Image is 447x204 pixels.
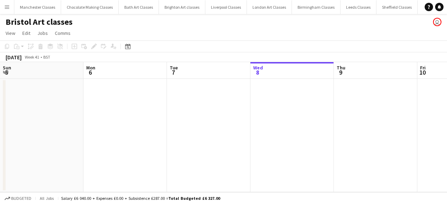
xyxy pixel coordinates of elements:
[336,68,345,76] span: 9
[35,29,51,38] a: Jobs
[169,68,178,76] span: 7
[2,68,11,76] span: 5
[86,65,95,71] span: Mon
[170,65,178,71] span: Tue
[85,68,95,76] span: 6
[22,30,30,36] span: Edit
[3,65,11,71] span: Sun
[14,0,61,14] button: Manchester Classes
[252,68,263,76] span: 8
[61,0,119,14] button: Chocolate Making Classes
[205,0,247,14] button: Liverpool Classes
[3,29,18,38] a: View
[20,29,33,38] a: Edit
[247,0,292,14] button: London Art Classes
[420,65,426,71] span: Fri
[61,196,220,201] div: Salary £6 040.00 + Expenses £0.00 + Subsistence £287.00 =
[419,68,426,76] span: 10
[37,30,48,36] span: Jobs
[433,18,441,26] app-user-avatar: VOSH Limited
[38,196,55,201] span: All jobs
[43,54,50,60] div: BST
[119,0,159,14] button: Bath Art Classes
[11,196,31,201] span: Budgeted
[23,54,41,60] span: Week 41
[337,65,345,71] span: Thu
[159,0,205,14] button: Brighton Art classes
[6,30,15,36] span: View
[3,195,32,202] button: Budgeted
[6,17,73,27] h1: Bristol Art classes
[340,0,376,14] button: Leeds Classes
[292,0,340,14] button: Birmingham Classes
[55,30,71,36] span: Comms
[376,0,418,14] button: Sheffield Classes
[52,29,73,38] a: Comms
[168,196,220,201] span: Total Budgeted £6 327.00
[6,54,22,61] div: [DATE]
[253,65,263,71] span: Wed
